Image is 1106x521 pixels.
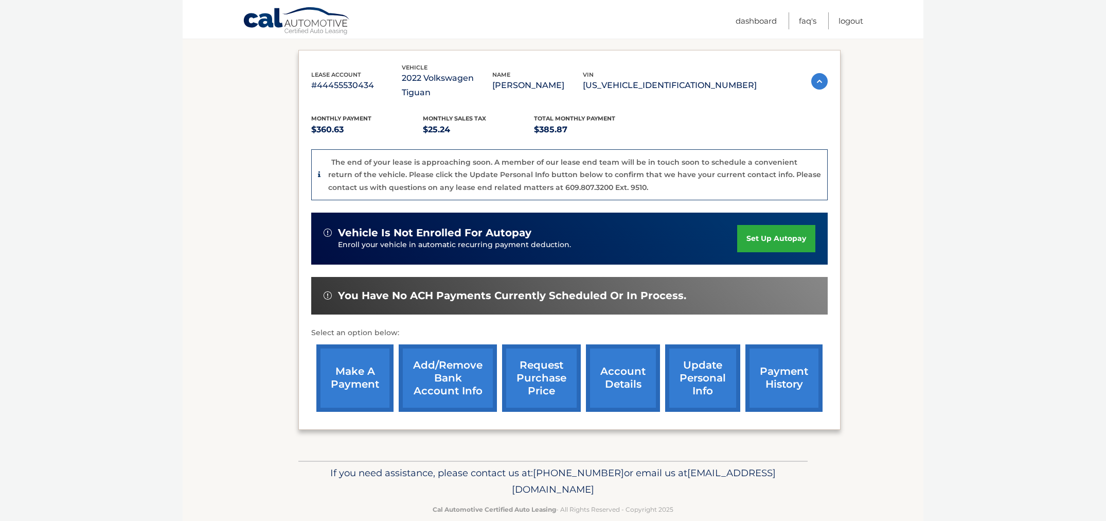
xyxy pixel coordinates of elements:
[583,71,594,78] span: vin
[311,327,828,339] p: Select an option below:
[338,239,737,251] p: Enroll your vehicle in automatic recurring payment deduction.
[586,344,660,412] a: account details
[799,12,816,29] a: FAQ's
[492,71,510,78] span: name
[423,123,534,137] p: $25.24
[534,115,615,122] span: Total Monthly Payment
[736,12,777,29] a: Dashboard
[324,291,332,300] img: alert-white.svg
[328,158,821,192] p: The end of your lease is approaching soon. A member of our lease end team will be in touch soon t...
[583,78,757,93] p: [US_VEHICLE_IDENTIFICATION_NUMBER]
[839,12,863,29] a: Logout
[305,465,801,498] p: If you need assistance, please contact us at: or email us at
[324,229,332,237] img: alert-white.svg
[305,504,801,515] p: - All Rights Reserved - Copyright 2025
[492,78,583,93] p: [PERSON_NAME]
[423,115,486,122] span: Monthly sales Tax
[433,506,556,513] strong: Cal Automotive Certified Auto Leasing
[402,71,492,100] p: 2022 Volkswagen Tiguan
[534,123,646,137] p: $385.87
[745,344,823,412] a: payment history
[737,225,815,252] a: set up autopay
[533,467,624,479] span: [PHONE_NUMBER]
[316,344,394,412] a: make a payment
[338,289,686,302] span: You have no ACH payments currently scheduled or in process.
[311,123,423,137] p: $360.63
[243,7,351,37] a: Cal Automotive
[311,78,402,93] p: #44455530434
[311,71,361,78] span: lease account
[399,344,497,412] a: Add/Remove bank account info
[402,64,427,71] span: vehicle
[311,115,371,122] span: Monthly Payment
[665,344,740,412] a: update personal info
[811,73,828,90] img: accordion-active.svg
[338,227,531,239] span: vehicle is not enrolled for autopay
[502,344,581,412] a: request purchase price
